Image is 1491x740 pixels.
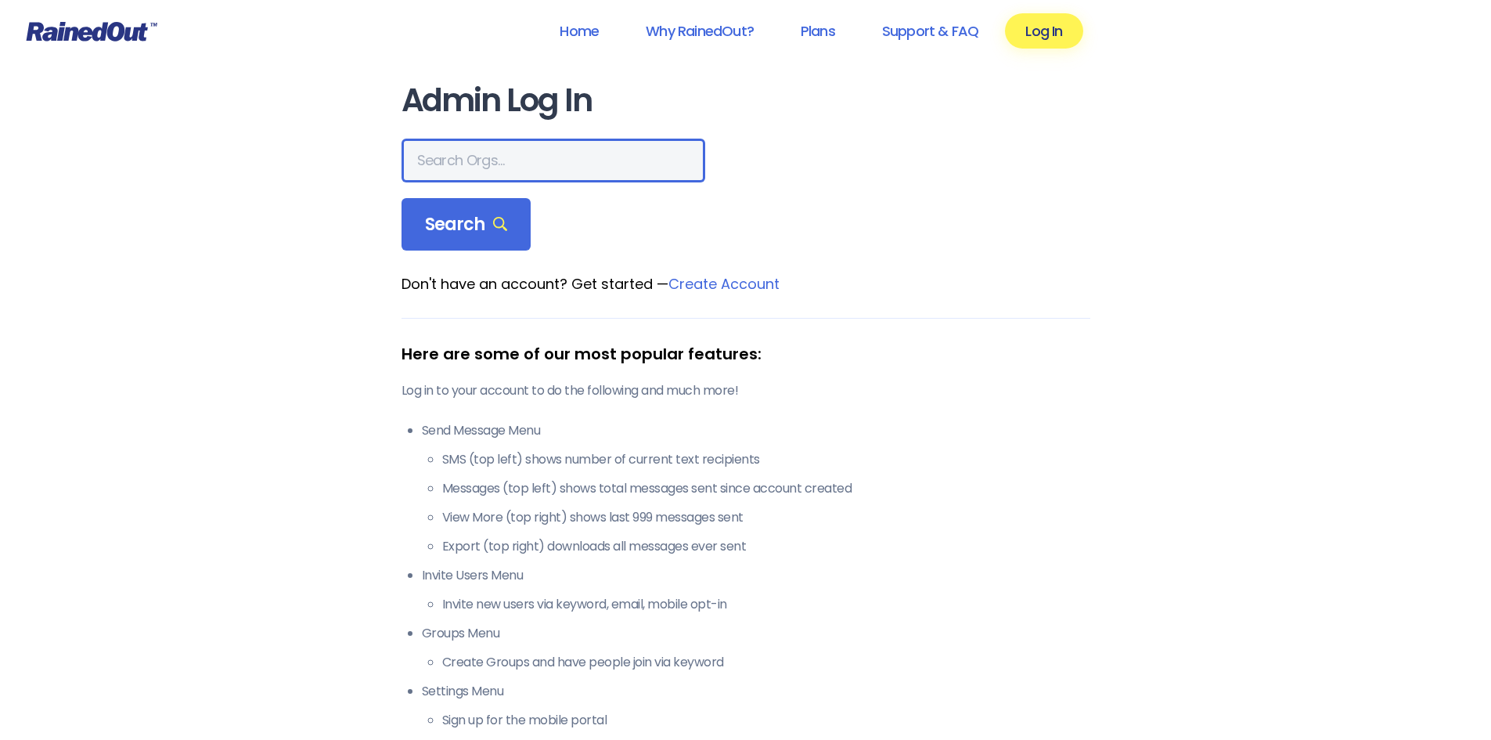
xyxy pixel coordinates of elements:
li: Messages (top left) shows total messages sent since account created [442,479,1090,498]
span: Search [425,214,508,236]
li: Invite new users via keyword, email, mobile opt-in [442,595,1090,614]
li: Create Groups and have people join via keyword [442,653,1090,672]
a: Home [539,13,619,49]
li: Sign up for the mobile portal [442,711,1090,730]
div: Search [402,198,531,251]
li: Send Message Menu [422,421,1090,556]
a: Support & FAQ [862,13,999,49]
p: Log in to your account to do the following and much more! [402,381,1090,400]
div: Here are some of our most popular features: [402,342,1090,366]
li: Groups Menu [422,624,1090,672]
a: Plans [780,13,855,49]
a: Why RainedOut? [625,13,774,49]
a: Log In [1005,13,1082,49]
li: Invite Users Menu [422,566,1090,614]
li: SMS (top left) shows number of current text recipients [442,450,1090,469]
li: View More (top right) shows last 999 messages sent [442,508,1090,527]
h1: Admin Log In [402,83,1090,118]
li: Export (top right) downloads all messages ever sent [442,537,1090,556]
input: Search Orgs… [402,139,705,182]
a: Create Account [668,274,780,294]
